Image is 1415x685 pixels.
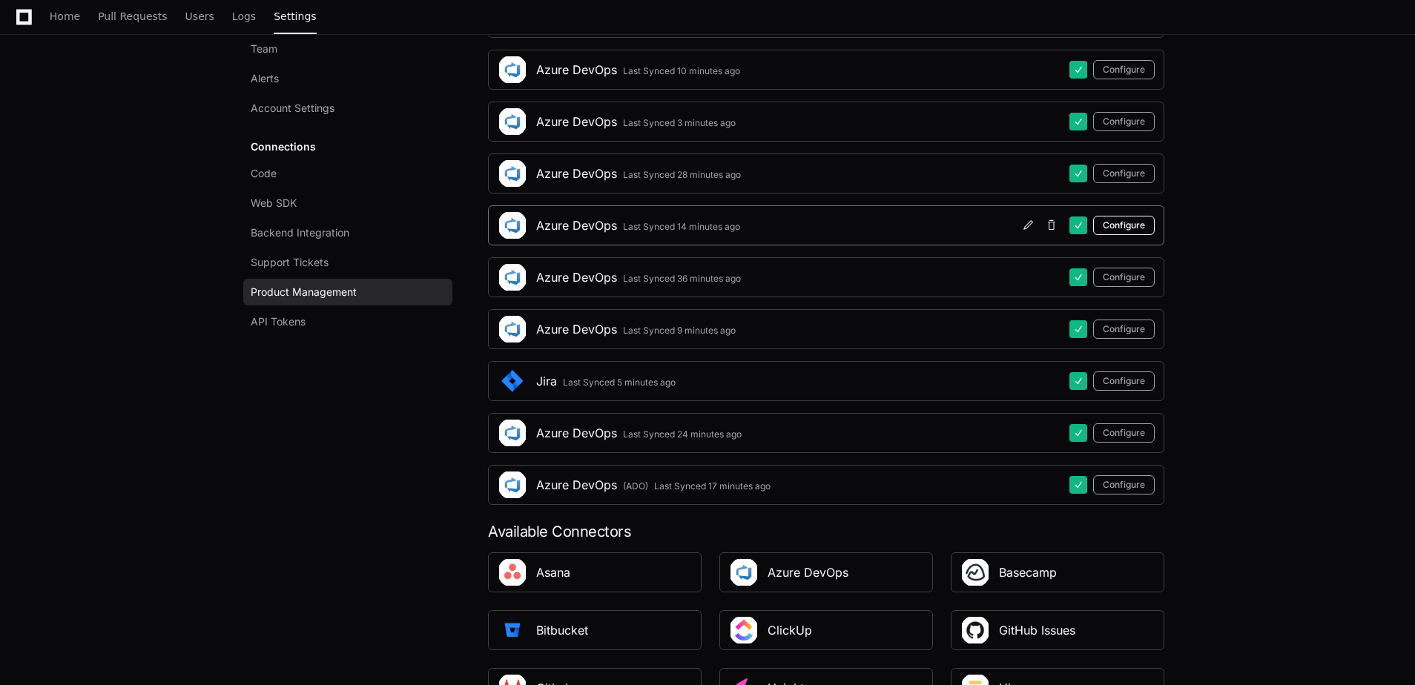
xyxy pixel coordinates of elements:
[768,621,812,639] div: ClickUp
[498,211,527,240] img: Azure_DevOps_Square_Logo.png
[536,424,617,442] div: Azure DevOps
[623,325,736,337] div: Last Synced 9 minutes ago
[274,12,316,21] span: Settings
[729,557,759,587] img: Azure_DevOps_Square_Logo.png
[251,314,306,329] span: API Tokens
[623,273,741,285] div: Last Synced 36 minutes ago
[243,219,452,246] a: Backend Integration
[536,216,617,234] div: Azure DevOps
[1093,423,1155,443] button: Configure
[251,225,349,240] span: Backend Integration
[536,563,570,581] div: Asana
[623,169,741,181] div: Last Synced 28 minutes ago
[185,12,214,21] span: Users
[623,65,740,77] div: Last Synced 10 minutes ago
[488,523,1164,540] div: Available Connectors
[563,377,676,388] div: Last Synced 5 minutes ago
[243,65,452,92] a: Alerts
[251,196,297,211] span: Web SDK
[960,557,990,587] img: Basecamp_Square_Logo.png
[1093,112,1155,131] button: Configure
[1093,216,1155,235] button: Configure
[498,262,527,292] img: Azure_DevOps_Square_Logo.png
[251,255,329,270] span: Support Tickets
[243,249,452,276] a: Support Tickets
[232,12,256,21] span: Logs
[536,621,588,639] div: Bitbucket
[498,314,527,344] img: Azure_DevOps_Square_Logo.png
[243,279,452,305] a: Product Management
[251,101,334,116] span: Account Settings
[536,476,617,494] div: Azure DevOps
[243,160,452,187] a: Code
[243,95,452,122] a: Account Settings
[498,107,527,136] img: Azure_DevOps_Square_Logo.png
[498,615,527,645] img: Platformbitbucket_square.png
[498,418,527,448] img: Azure_DevOps_Square_Logo.png
[498,159,527,188] img: Azure_DevOps_Square_Logo.png
[536,61,617,79] div: Azure DevOps
[251,166,277,181] span: Code
[999,563,1057,581] div: Basecamp
[498,55,527,85] img: Azure_DevOps_Square_Logo.png
[729,615,759,645] img: ClickUp_Square_Logo.png
[536,320,617,338] div: Azure DevOps
[960,615,990,645] img: Github_Issues_Square_Logo.png
[243,308,452,335] a: API Tokens
[536,165,617,182] div: Azure DevOps
[1093,320,1155,339] button: Configure
[536,113,617,130] div: Azure DevOps
[623,117,736,129] div: Last Synced 3 minutes ago
[251,71,279,86] span: Alerts
[536,372,557,390] div: Jira
[498,366,527,396] img: Jira_Square.png
[1093,371,1155,391] button: Configure
[654,480,771,492] div: Last Synced 17 minutes ago
[623,221,740,233] div: Last Synced 14 minutes ago
[251,42,277,56] span: Team
[1093,60,1155,79] button: Configure
[999,621,1075,639] div: GitHub Issues
[1093,475,1155,494] button: Configure
[498,470,527,500] img: Azure_DevOps_Square_Logo.png
[50,12,80,21] span: Home
[243,190,452,216] a: Web SDK
[623,428,742,440] div: Last Synced 24 minutes ago
[243,36,452,62] a: Team
[1093,268,1155,287] button: Configure
[98,12,167,21] span: Pull Requests
[623,480,648,492] div: (ADO)
[1093,164,1155,183] button: Configure
[536,268,617,286] div: Azure DevOps
[251,285,357,300] span: Product Management
[768,563,848,581] div: Azure DevOps
[498,557,527,587] img: asana-square-logo2.jpeg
